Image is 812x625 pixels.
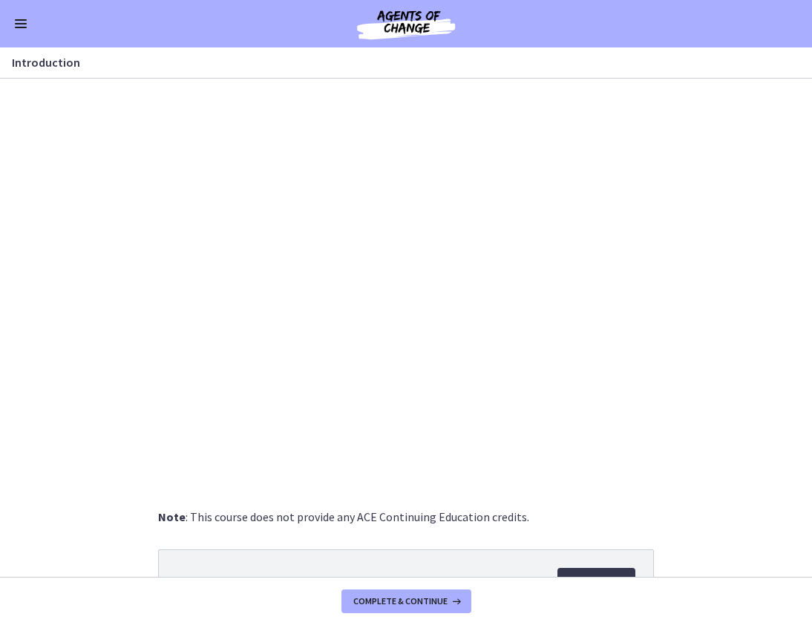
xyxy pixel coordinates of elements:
[12,53,782,71] h3: Introduction
[353,595,448,607] span: Complete & continue
[341,589,471,613] button: Complete & continue
[557,568,635,598] a: Download
[317,6,495,42] img: Agents of Change
[158,509,186,524] strong: Note
[177,574,495,592] span: Intro: Extra Income and Business Skills for Social Workers.pdf
[12,15,30,33] button: Enable menu
[569,574,623,592] span: Download
[158,508,654,526] p: : This course does not provide any ACE Continuing Education credits.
